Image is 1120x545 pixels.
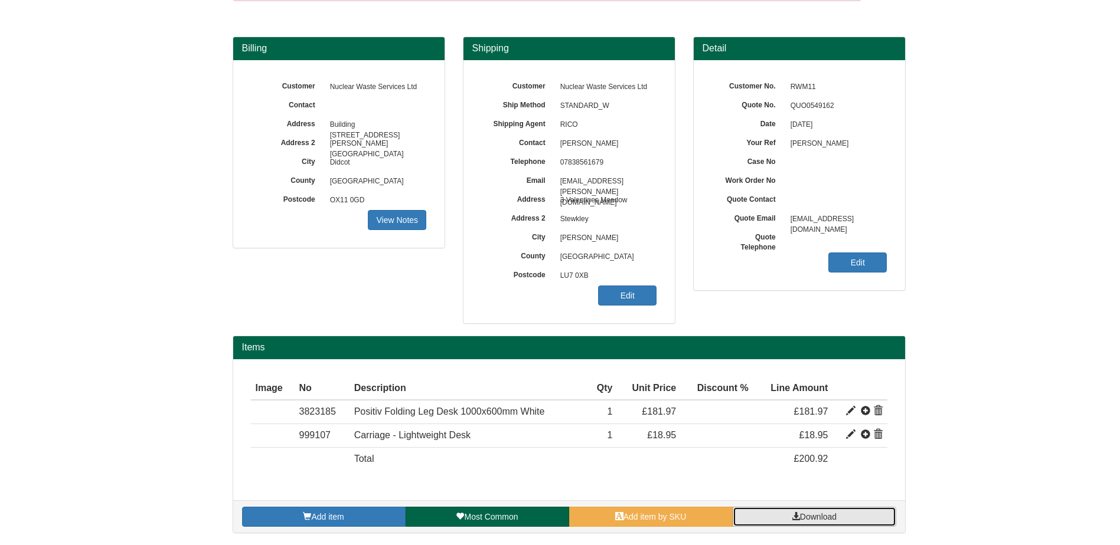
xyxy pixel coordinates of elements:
label: Address [481,191,554,205]
span: RWM11 [785,78,887,97]
th: Line Amount [753,377,833,400]
span: [GEOGRAPHIC_DATA] [324,172,427,191]
label: Telephone [481,153,554,167]
th: Discount % [681,377,753,400]
label: Contact [251,97,324,110]
span: 3 Valentines Meadow [554,191,657,210]
span: 1 [607,406,612,416]
label: Customer [251,78,324,91]
label: Postcode [251,191,324,205]
label: Postcode [481,267,554,280]
span: Nuclear Waste Services Ltd [554,78,657,97]
label: Quote No. [711,97,785,110]
label: Address 2 [251,134,324,148]
span: £181.97 [794,406,828,416]
span: Add item [311,512,344,521]
span: Most Common [464,512,518,521]
span: QUO0549162 [785,97,887,116]
span: [PERSON_NAME][GEOGRAPHIC_DATA] [324,134,427,153]
span: STANDARD_W [554,97,657,116]
td: 999107 [295,424,350,448]
label: Quote Contact [711,191,785,205]
label: City [251,153,324,167]
span: OX11 0GD [324,191,427,210]
span: 1 [607,430,612,440]
span: Didcot [324,153,427,172]
span: [PERSON_NAME] [554,229,657,248]
a: View Notes [368,210,426,230]
td: Total [350,448,587,471]
label: Address [251,116,324,129]
label: Case No [711,153,785,167]
span: Stewkley [554,210,657,229]
label: Contact [481,134,554,148]
span: [GEOGRAPHIC_DATA] [554,248,657,267]
span: £181.97 [642,406,676,416]
span: LU7 0XB [554,267,657,285]
h3: Detail [703,43,896,54]
span: [EMAIL_ADDRESS][DOMAIN_NAME] [785,210,887,229]
a: Download [733,507,896,527]
span: Download [800,512,837,521]
label: Date [711,116,785,129]
span: Nuclear Waste Services Ltd [324,78,427,97]
span: Building [STREET_ADDRESS] [324,116,427,134]
label: Customer No. [711,78,785,91]
a: Edit [598,285,657,306]
th: Qty [587,377,618,400]
span: [PERSON_NAME] [554,134,657,153]
th: Description [350,377,587,400]
span: 07838561679 [554,153,657,172]
label: County [251,172,324,186]
span: RICO [554,116,657,134]
span: Add item by SKU [623,512,687,521]
label: Customer [481,78,554,91]
h2: Items [242,342,896,353]
th: No [295,377,350,400]
span: Carriage - Lightweight Desk [354,430,471,440]
label: Your Ref [711,134,785,148]
h3: Shipping [472,43,666,54]
th: Unit Price [617,377,681,400]
span: [EMAIL_ADDRESS][PERSON_NAME][DOMAIN_NAME] [554,172,657,191]
label: Quote Email [711,210,785,224]
span: Positiv Folding Leg Desk 1000x600mm White [354,406,545,416]
label: Shipping Agent [481,116,554,129]
label: Address 2 [481,210,554,224]
td: 3823185 [295,400,350,423]
label: Email [481,172,554,186]
a: Edit [828,252,887,272]
span: £200.92 [794,454,828,464]
h3: Billing [242,43,436,54]
span: [PERSON_NAME] [785,134,887,153]
label: Work Order No [711,172,785,186]
span: £18.95 [647,430,676,440]
label: Ship Method [481,97,554,110]
th: Image [251,377,295,400]
span: [DATE] [785,116,887,134]
label: Quote Telephone [711,229,785,252]
span: £18.95 [799,430,828,440]
label: County [481,248,554,261]
label: City [481,229,554,242]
